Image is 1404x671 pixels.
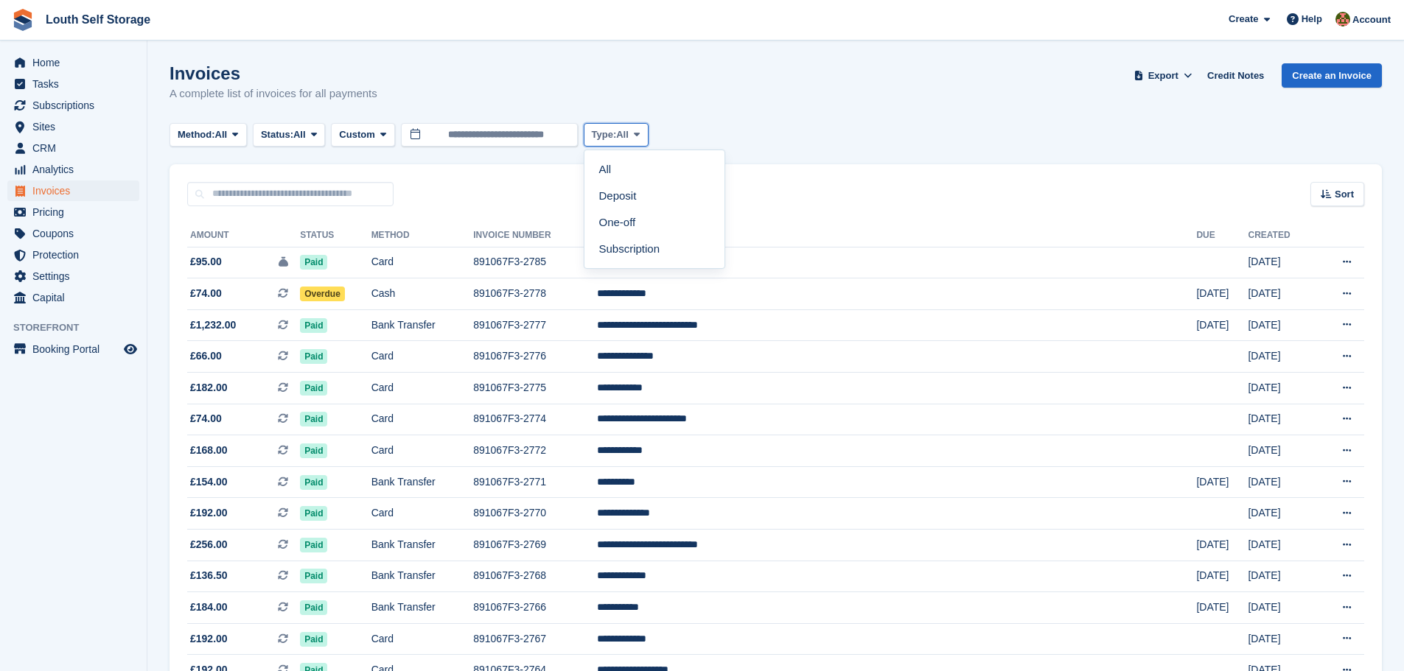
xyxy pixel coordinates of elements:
[293,127,306,142] span: All
[371,278,474,310] td: Cash
[32,52,121,73] span: Home
[190,505,228,521] span: £192.00
[590,236,719,262] a: Subscription
[1248,623,1315,655] td: [DATE]
[371,373,474,404] td: Card
[32,138,121,158] span: CRM
[300,318,327,333] span: Paid
[1196,530,1248,561] td: [DATE]
[1335,187,1354,202] span: Sort
[300,475,327,490] span: Paid
[1131,63,1195,88] button: Export
[1335,12,1350,27] img: Andy Smith
[584,123,649,147] button: Type: All
[371,435,474,467] td: Card
[1248,247,1315,278] td: [DATE]
[300,412,327,426] span: Paid
[1196,278,1248,310] td: [DATE]
[190,474,228,490] span: £154.00
[1196,224,1248,247] th: Due
[473,530,597,561] td: 891067F3-2769
[1248,278,1315,310] td: [DATE]
[473,466,597,498] td: 891067F3-2771
[1248,561,1315,592] td: [DATE]
[190,443,228,458] span: £168.00
[590,156,719,183] a: All
[473,309,597,341] td: 891067F3-2777
[300,632,327,647] span: Paid
[190,380,228,396] span: £182.00
[371,530,474,561] td: Bank Transfer
[371,592,474,624] td: Bank Transfer
[597,224,1197,247] th: Customer
[1196,309,1248,341] td: [DATE]
[371,309,474,341] td: Bank Transfer
[616,127,629,142] span: All
[300,349,327,364] span: Paid
[473,341,597,373] td: 891067F3-2776
[331,123,394,147] button: Custom
[300,287,345,301] span: Overdue
[190,348,222,364] span: £66.00
[32,180,121,201] span: Invoices
[1201,63,1270,88] a: Credit Notes
[300,224,371,247] th: Status
[190,317,236,333] span: £1,232.00
[473,498,597,530] td: 891067F3-2770
[170,85,377,102] p: A complete list of invoices for all payments
[473,224,597,247] th: Invoice Number
[339,127,374,142] span: Custom
[215,127,228,142] span: All
[7,266,139,287] a: menu
[371,247,474,278] td: Card
[7,223,139,244] a: menu
[1229,12,1258,27] span: Create
[7,287,139,308] a: menu
[473,247,597,278] td: 891067F3-2785
[473,373,597,404] td: 891067F3-2775
[7,245,139,265] a: menu
[32,74,121,94] span: Tasks
[170,63,377,83] h1: Invoices
[170,123,247,147] button: Method: All
[300,600,327,615] span: Paid
[190,254,222,270] span: £95.00
[590,209,719,236] a: One-off
[190,286,222,301] span: £74.00
[261,127,293,142] span: Status:
[473,623,597,655] td: 891067F3-2767
[1248,404,1315,435] td: [DATE]
[473,435,597,467] td: 891067F3-2772
[12,9,34,31] img: stora-icon-8386f47178a22dfd0bd8f6a31ec36ba5ce8667c1dd55bd0f319d3a0aa187defe.svg
[1248,530,1315,561] td: [DATE]
[1248,373,1315,404] td: [DATE]
[32,159,121,180] span: Analytics
[7,138,139,158] a: menu
[32,202,121,222] span: Pricing
[590,183,719,209] a: Deposit
[32,116,121,137] span: Sites
[1302,12,1322,27] span: Help
[1196,466,1248,498] td: [DATE]
[371,498,474,530] td: Card
[371,561,474,592] td: Bank Transfer
[32,287,121,308] span: Capital
[122,340,139,358] a: Preview store
[1248,435,1315,467] td: [DATE]
[1282,63,1382,88] a: Create an Invoice
[1248,341,1315,373] td: [DATE]
[7,52,139,73] a: menu
[300,381,327,396] span: Paid
[32,95,121,116] span: Subscriptions
[187,224,300,247] th: Amount
[1248,466,1315,498] td: [DATE]
[190,568,228,583] span: £136.50
[1248,592,1315,624] td: [DATE]
[190,537,228,552] span: £256.00
[371,466,474,498] td: Bank Transfer
[7,74,139,94] a: menu
[32,266,121,287] span: Settings
[1196,561,1248,592] td: [DATE]
[592,127,617,142] span: Type:
[1148,68,1178,83] span: Export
